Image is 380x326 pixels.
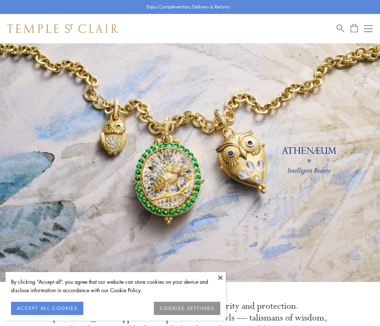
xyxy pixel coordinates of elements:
[364,24,373,33] button: Open navigation
[337,24,344,33] a: Search
[11,302,83,315] button: ACCEPT ALL COOKIES
[7,24,118,33] img: Temple St. Clair
[146,3,230,11] p: Enjoy Complimentary Delivery & Returns
[351,24,358,33] a: Open Shopping Bag
[11,278,220,294] div: By clicking “Accept all”, you agree that our website can store cookies on your device and disclos...
[154,302,220,315] button: COOKIES SETTINGS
